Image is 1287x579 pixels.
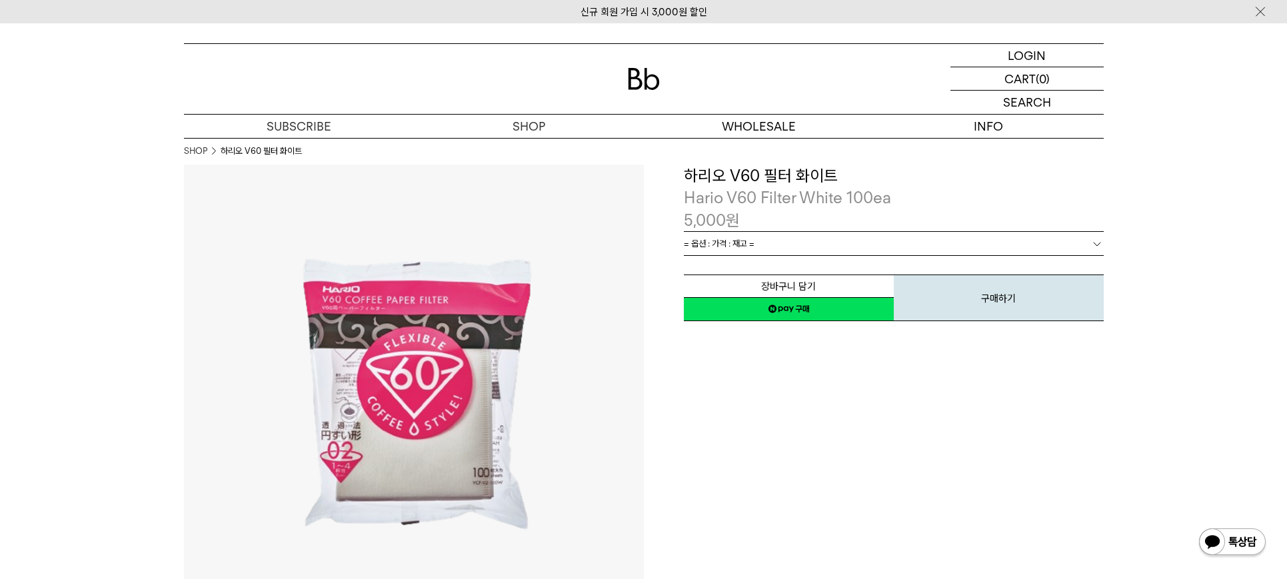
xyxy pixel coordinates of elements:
button: 장바구니 담기 [684,275,894,298]
a: CART (0) [950,67,1104,91]
p: INFO [874,115,1104,138]
a: SUBSCRIBE [184,115,414,138]
p: (0) [1036,67,1050,90]
h3: 하리오 V60 필터 화이트 [684,165,1104,187]
p: CART [1004,67,1036,90]
a: 새창 [684,297,894,321]
span: = 옵션 : 가격 : 재고 = [684,232,754,255]
p: LOGIN [1008,44,1046,67]
img: 로고 [628,68,660,90]
a: SHOP [414,115,644,138]
button: 구매하기 [894,275,1104,321]
p: SEARCH [1003,91,1051,114]
a: 신규 회원 가입 시 3,000원 할인 [581,6,707,18]
p: 5,000 [684,209,740,232]
span: 원 [726,211,740,230]
a: LOGIN [950,44,1104,67]
a: SHOP [184,145,207,158]
p: Hario V60 Filter White 100ea [684,187,1104,209]
p: WHOLESALE [644,115,874,138]
li: 하리오 V60 필터 화이트 [221,145,302,158]
img: 카카오톡 채널 1:1 채팅 버튼 [1198,527,1267,559]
